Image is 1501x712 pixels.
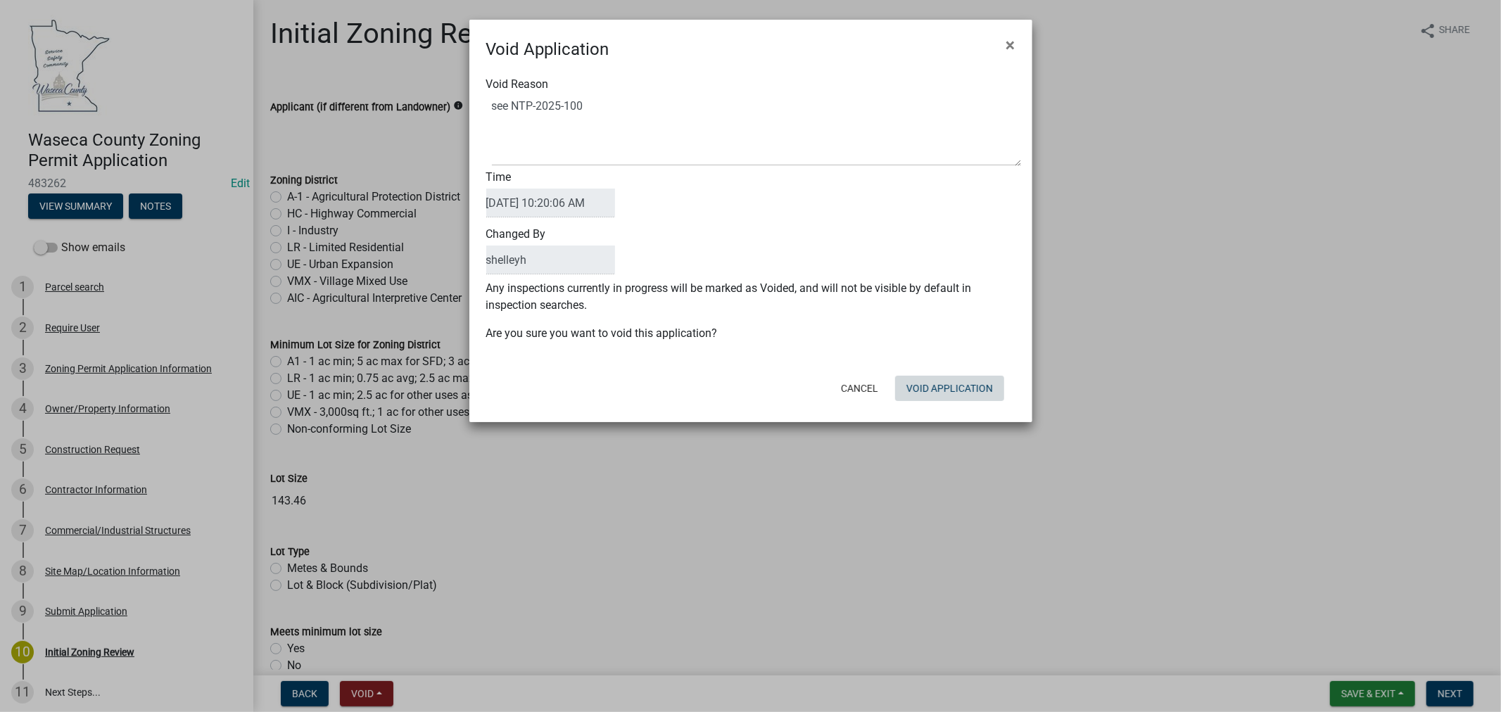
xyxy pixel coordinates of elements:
[486,325,1015,342] p: Are you sure you want to void this application?
[486,79,549,90] label: Void Reason
[492,96,1021,166] textarea: Void Reason
[1006,35,1015,55] span: ×
[486,37,609,62] h4: Void Application
[486,246,615,274] input: ClosedBy
[995,25,1027,65] button: Close
[486,189,615,217] input: DateTime
[830,376,889,401] button: Cancel
[486,280,1015,314] p: Any inspections currently in progress will be marked as Voided, and will not be visible by defaul...
[486,229,615,274] label: Changed By
[486,172,615,217] label: Time
[895,376,1004,401] button: Void Application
